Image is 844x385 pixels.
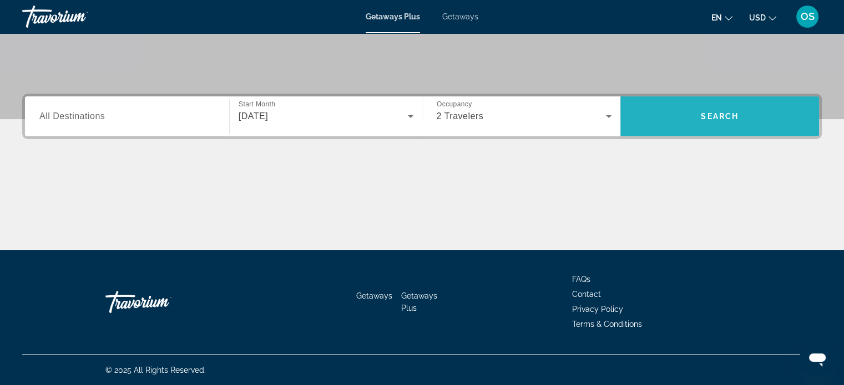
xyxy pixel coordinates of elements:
[572,275,590,284] a: FAQs
[22,2,133,31] a: Travorium
[105,366,206,374] span: © 2025 All Rights Reserved.
[39,111,105,121] span: All Destinations
[711,13,722,22] span: en
[749,13,766,22] span: USD
[442,12,478,21] a: Getaways
[437,101,472,108] span: Occupancy
[401,291,437,312] a: Getaways Plus
[239,101,275,108] span: Start Month
[572,305,623,314] a: Privacy Policy
[801,11,815,22] span: OS
[105,285,216,319] a: Travorium
[239,111,268,121] span: [DATE]
[356,291,392,300] a: Getaways
[437,111,484,121] span: 2 Travelers
[701,112,739,121] span: Search
[366,12,420,21] a: Getaways Plus
[711,9,732,25] button: Change language
[749,9,776,25] button: Change currency
[572,290,601,299] a: Contact
[620,96,819,136] button: Search
[800,341,835,376] iframe: Button to launch messaging window
[793,5,822,28] button: User Menu
[25,96,819,136] div: Search widget
[572,320,642,328] a: Terms & Conditions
